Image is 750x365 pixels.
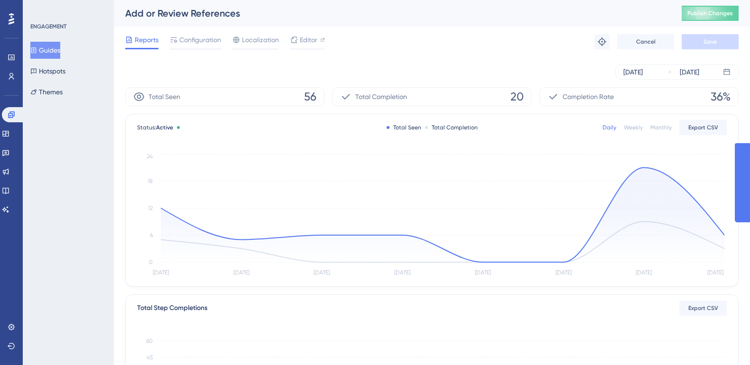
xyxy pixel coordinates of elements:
[623,66,643,78] div: [DATE]
[636,269,652,276] tspan: [DATE]
[680,66,699,78] div: [DATE]
[30,23,66,30] div: ENGAGEMENT
[556,269,572,276] tspan: [DATE]
[688,304,718,312] span: Export CSV
[711,89,731,104] span: 36%
[704,38,717,46] span: Save
[125,7,658,20] div: Add or Review References
[679,301,727,316] button: Export CSV
[710,328,739,356] iframe: UserGuiding AI Assistant Launcher
[602,124,616,131] div: Daily
[300,34,317,46] span: Editor
[179,34,221,46] span: Configuration
[233,269,250,276] tspan: [DATE]
[150,232,153,238] tspan: 6
[30,42,60,59] button: Guides
[624,124,643,131] div: Weekly
[147,153,153,160] tspan: 24
[650,124,672,131] div: Monthly
[707,269,723,276] tspan: [DATE]
[617,34,674,49] button: Cancel
[425,124,478,131] div: Total Completion
[137,302,207,314] div: Total Step Completions
[688,124,718,131] span: Export CSV
[314,269,330,276] tspan: [DATE]
[30,63,65,80] button: Hotspots
[636,38,656,46] span: Cancel
[135,34,158,46] span: Reports
[387,124,421,131] div: Total Seen
[146,338,153,344] tspan: 60
[30,83,63,100] button: Themes
[510,89,524,104] span: 20
[679,120,727,135] button: Export CSV
[563,91,614,102] span: Completion Rate
[148,205,153,211] tspan: 12
[148,178,153,184] tspan: 18
[394,269,410,276] tspan: [DATE]
[137,124,173,131] span: Status:
[687,9,733,17] span: Publish Changes
[148,91,180,102] span: Total Seen
[304,89,316,104] span: 56
[682,6,739,21] button: Publish Changes
[242,34,279,46] span: Localization
[153,269,169,276] tspan: [DATE]
[156,124,173,131] span: Active
[682,34,739,49] button: Save
[149,259,153,265] tspan: 0
[475,269,491,276] tspan: [DATE]
[355,91,407,102] span: Total Completion
[147,354,153,361] tspan: 45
